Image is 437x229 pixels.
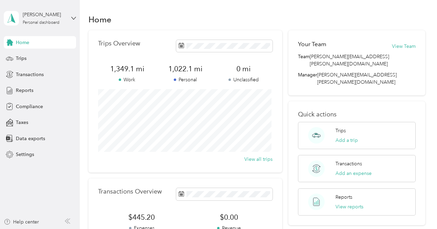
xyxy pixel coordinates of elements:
p: Transactions [335,160,362,167]
span: Taxes [16,119,28,126]
span: Transactions [16,71,44,78]
span: 1,022.1 mi [156,64,214,74]
span: Reports [16,87,33,94]
p: Personal [156,76,214,83]
span: 0 mi [214,64,273,74]
span: Compliance [16,103,43,110]
span: Settings [16,151,34,158]
span: Manager [298,71,317,86]
p: Reports [335,194,352,201]
button: View Team [392,43,416,50]
button: Help center [4,218,39,226]
span: $0.00 [185,212,273,222]
p: Trips Overview [98,40,140,47]
span: $445.20 [98,212,185,222]
span: 1,349.1 mi [98,64,156,74]
button: View all trips [244,156,273,163]
button: View reports [335,203,363,210]
p: Trips [335,127,346,134]
p: Quick actions [298,111,416,118]
span: Home [16,39,29,46]
p: Transactions Overview [98,188,162,195]
p: Unclassified [214,76,273,83]
div: Personal dashboard [23,21,60,25]
span: Data exports [16,135,45,142]
span: Team [298,53,310,67]
span: Trips [16,55,26,62]
span: [PERSON_NAME][EMAIL_ADDRESS][PERSON_NAME][DOMAIN_NAME] [310,53,416,67]
button: Add a trip [335,137,358,144]
p: Work [98,76,156,83]
span: [PERSON_NAME][EMAIL_ADDRESS][PERSON_NAME][DOMAIN_NAME] [317,72,397,85]
iframe: Everlance-gr Chat Button Frame [398,190,437,229]
h2: Your Team [298,40,326,49]
div: [PERSON_NAME] [23,11,66,18]
h1: Home [88,16,111,23]
button: Add an expense [335,170,372,177]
